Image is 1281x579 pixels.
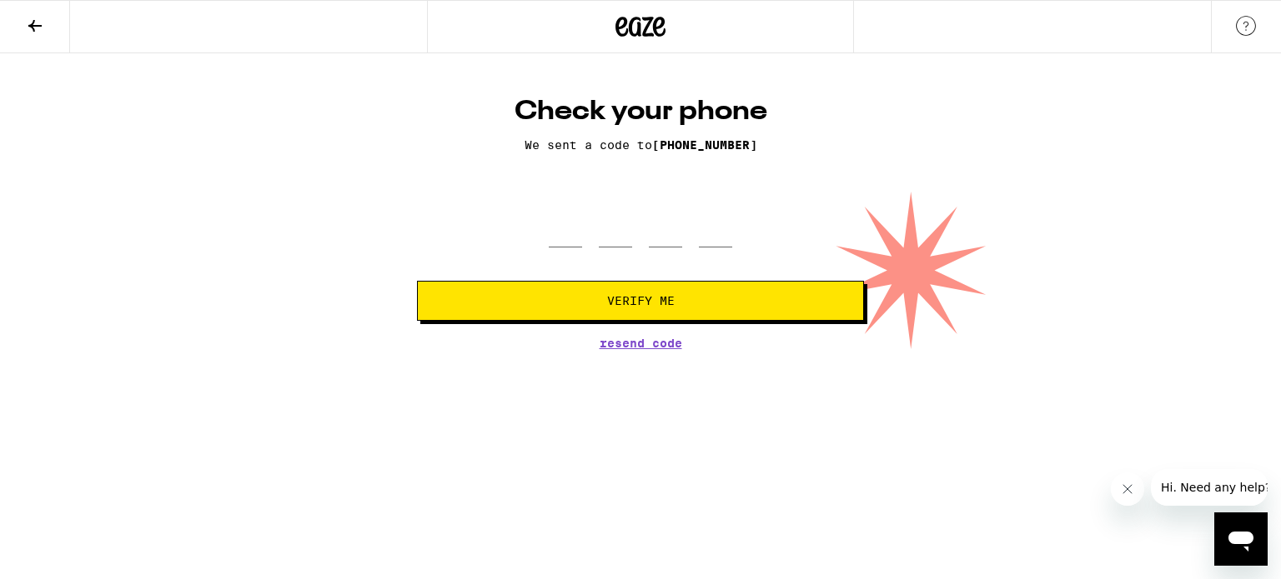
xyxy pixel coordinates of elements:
button: Verify Me [417,281,864,321]
iframe: Message from company [1151,469,1268,506]
iframe: Close message [1111,472,1144,506]
span: [PHONE_NUMBER] [652,138,757,152]
button: Resend Code [600,337,682,349]
span: Hi. Need any help? [10,12,120,25]
p: We sent a code to [417,138,864,152]
iframe: Button to launch messaging window [1214,512,1268,566]
h1: Check your phone [417,95,864,128]
span: Verify Me [607,295,675,307]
